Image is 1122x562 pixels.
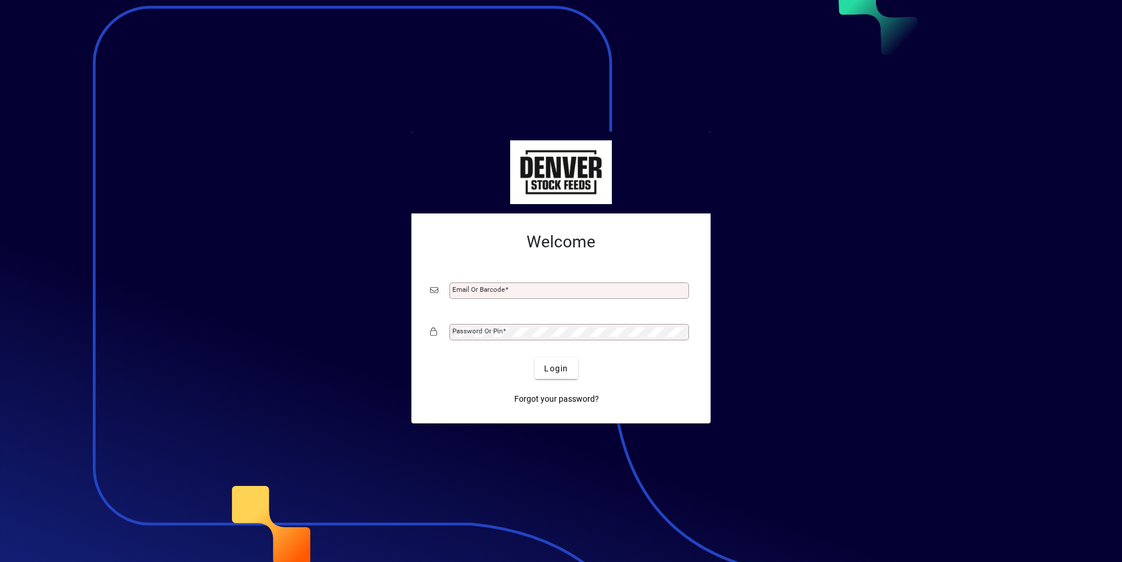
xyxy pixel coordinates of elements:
[510,388,604,409] a: Forgot your password?
[544,363,568,375] span: Login
[535,358,577,379] button: Login
[430,232,692,252] h2: Welcome
[452,285,505,294] mat-label: Email or Barcode
[514,393,599,405] span: Forgot your password?
[452,327,503,335] mat-label: Password or Pin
